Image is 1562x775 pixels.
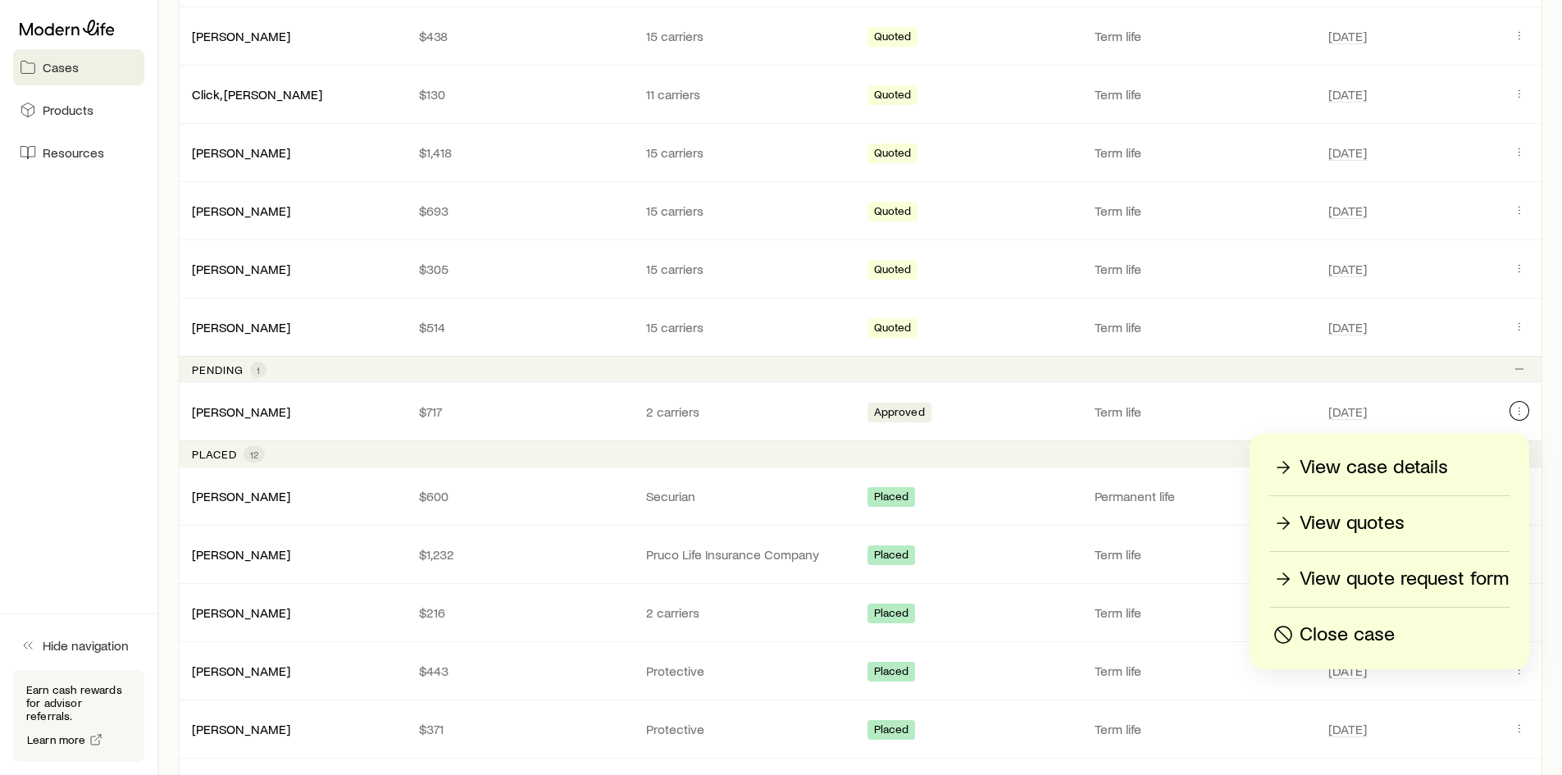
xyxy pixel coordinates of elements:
[1095,488,1309,504] p: Permanent life
[646,261,847,277] p: 15 carriers
[419,403,620,420] p: $717
[192,28,290,45] div: [PERSON_NAME]
[1300,566,1509,592] p: View quote request form
[13,92,144,128] a: Products
[192,261,290,276] a: [PERSON_NAME]
[192,663,290,678] a: [PERSON_NAME]
[1269,565,1510,594] a: View quote request form
[192,203,290,220] div: [PERSON_NAME]
[419,663,620,679] p: $443
[192,721,290,736] a: [PERSON_NAME]
[1095,319,1309,335] p: Term life
[192,319,290,336] div: [PERSON_NAME]
[1328,28,1367,44] span: [DATE]
[1095,261,1309,277] p: Term life
[419,28,620,44] p: $438
[874,262,912,280] span: Quoted
[1095,203,1309,219] p: Term life
[27,734,86,745] span: Learn more
[192,144,290,160] a: [PERSON_NAME]
[1095,663,1309,679] p: Term life
[419,319,620,335] p: $514
[646,86,847,103] p: 11 carriers
[646,721,847,737] p: Protective
[1269,621,1510,650] button: Close case
[13,49,144,85] a: Cases
[646,203,847,219] p: 15 carriers
[1095,86,1309,103] p: Term life
[646,319,847,335] p: 15 carriers
[1269,454,1510,482] a: View case details
[43,637,129,654] span: Hide navigation
[192,363,244,376] p: Pending
[1095,604,1309,621] p: Term life
[192,604,290,620] a: [PERSON_NAME]
[1095,546,1309,563] p: Term life
[874,30,912,47] span: Quoted
[419,203,620,219] p: $693
[874,490,909,507] span: Placed
[874,548,909,565] span: Placed
[1095,144,1309,161] p: Term life
[419,604,620,621] p: $216
[419,86,620,103] p: $130
[419,546,620,563] p: $1,232
[646,488,847,504] p: Securian
[192,488,290,504] a: [PERSON_NAME]
[874,88,912,105] span: Quoted
[192,403,290,419] a: [PERSON_NAME]
[1095,403,1309,420] p: Term life
[1328,663,1367,679] span: [DATE]
[874,321,912,338] span: Quoted
[192,203,290,218] a: [PERSON_NAME]
[43,144,104,161] span: Resources
[43,59,79,75] span: Cases
[192,448,237,461] p: Placed
[192,721,290,738] div: [PERSON_NAME]
[1328,403,1367,420] span: [DATE]
[1328,203,1367,219] span: [DATE]
[1300,622,1395,648] p: Close case
[646,604,847,621] p: 2 carriers
[192,488,290,505] div: [PERSON_NAME]
[1328,319,1367,335] span: [DATE]
[192,86,322,102] a: Click, [PERSON_NAME]
[419,721,620,737] p: $371
[43,102,93,118] span: Products
[192,144,290,162] div: [PERSON_NAME]
[874,606,909,623] span: Placed
[1328,261,1367,277] span: [DATE]
[1328,144,1367,161] span: [DATE]
[1328,721,1367,737] span: [DATE]
[13,627,144,663] button: Hide navigation
[13,134,144,171] a: Resources
[192,604,290,622] div: [PERSON_NAME]
[419,488,620,504] p: $600
[192,663,290,680] div: [PERSON_NAME]
[1300,454,1448,481] p: View case details
[646,144,847,161] p: 15 carriers
[26,683,131,723] p: Earn cash rewards for advisor referrals.
[192,403,290,421] div: [PERSON_NAME]
[1328,86,1367,103] span: [DATE]
[874,723,909,740] span: Placed
[192,319,290,335] a: [PERSON_NAME]
[1300,510,1405,536] p: View quotes
[192,546,290,562] a: [PERSON_NAME]
[192,86,322,103] div: Click, [PERSON_NAME]
[192,28,290,43] a: [PERSON_NAME]
[874,146,912,163] span: Quoted
[192,546,290,563] div: [PERSON_NAME]
[646,403,847,420] p: 2 carriers
[874,405,925,422] span: Approved
[1095,721,1309,737] p: Term life
[13,670,144,762] div: Earn cash rewards for advisor referrals.Learn more
[646,546,847,563] p: Pruco Life Insurance Company
[257,363,260,376] span: 1
[419,261,620,277] p: $305
[646,663,847,679] p: Protective
[874,664,909,682] span: Placed
[874,204,912,221] span: Quoted
[419,144,620,161] p: $1,418
[1095,28,1309,44] p: Term life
